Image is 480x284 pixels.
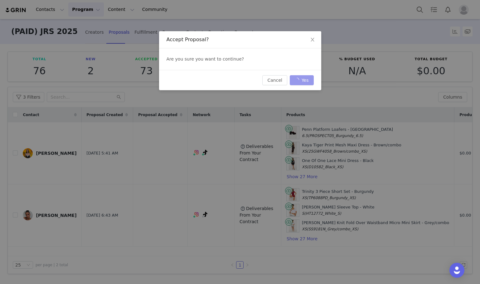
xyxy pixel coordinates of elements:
button: Close [304,31,321,49]
div: Are you sure you want to continue? [159,48,321,70]
div: Accept Proposal? [167,36,314,43]
i: icon: close [310,37,315,42]
button: Cancel [262,75,287,85]
div: Open Intercom Messenger [449,263,464,278]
